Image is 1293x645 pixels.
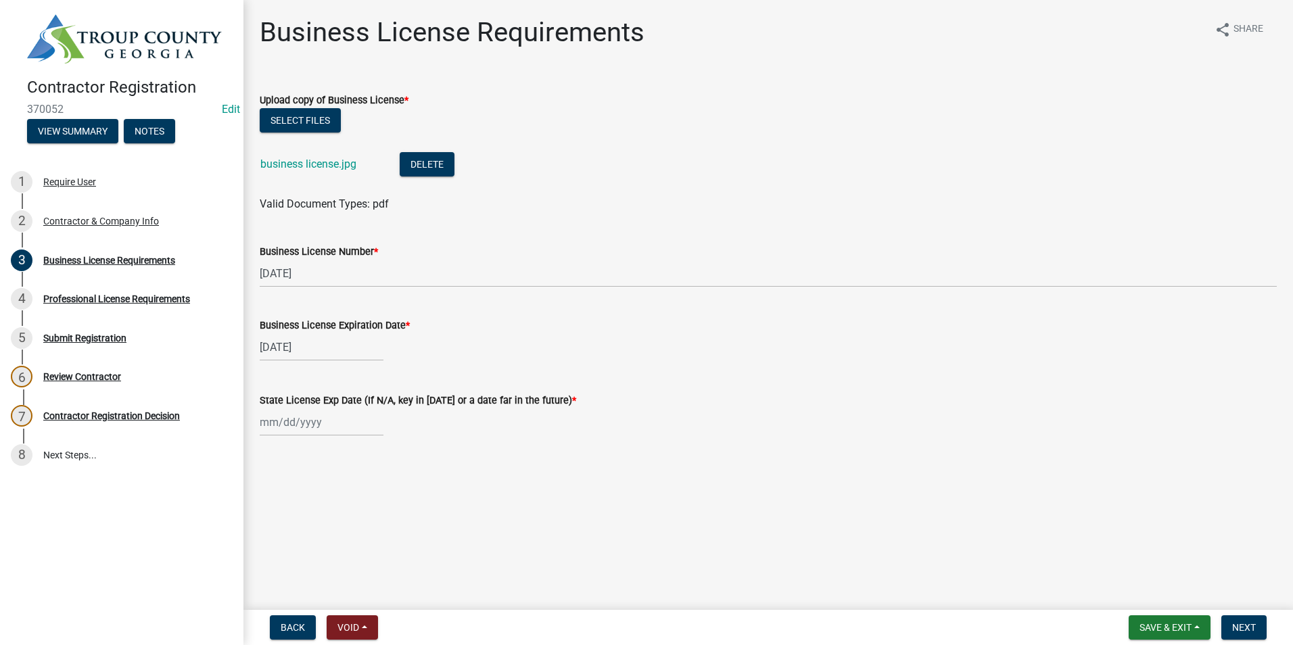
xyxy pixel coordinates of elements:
div: 1 [11,171,32,193]
div: Require User [43,177,96,187]
div: 8 [11,444,32,466]
label: Business License Expiration Date [260,321,410,331]
a: Edit [222,103,240,116]
button: Back [270,615,316,640]
input: mm/dd/yyyy [260,333,383,361]
button: View Summary [27,119,118,143]
img: Troup County, Georgia [27,14,222,64]
div: Review Contractor [43,372,121,381]
button: Save & Exit [1129,615,1210,640]
span: Save & Exit [1139,622,1192,633]
button: shareShare [1204,16,1274,43]
label: Business License Number [260,247,378,257]
label: Upload copy of Business License [260,96,408,105]
i: share [1215,22,1231,38]
div: 4 [11,288,32,310]
div: 7 [11,405,32,427]
div: Contractor Registration Decision [43,411,180,421]
button: Delete [400,152,454,176]
input: mm/dd/yyyy [260,408,383,436]
div: 2 [11,210,32,232]
div: Submit Registration [43,333,126,343]
div: 5 [11,327,32,349]
h4: Contractor Registration [27,78,233,97]
span: Void [337,622,359,633]
div: 3 [11,249,32,271]
span: Back [281,622,305,633]
div: Professional License Requirements [43,294,190,304]
button: Void [327,615,378,640]
wm-modal-confirm: Edit Application Number [222,103,240,116]
div: 6 [11,366,32,387]
wm-modal-confirm: Summary [27,126,118,137]
span: Share [1233,22,1263,38]
div: Business License Requirements [43,256,175,265]
h1: Business License Requirements [260,16,644,49]
label: State License Exp Date (If N/A, key in [DATE] or a date far in the future) [260,396,576,406]
wm-modal-confirm: Notes [124,126,175,137]
button: Next [1221,615,1267,640]
button: Select files [260,108,341,133]
button: Notes [124,119,175,143]
span: Next [1232,622,1256,633]
a: business license.jpg [260,158,356,170]
span: 370052 [27,103,216,116]
div: Contractor & Company Info [43,216,159,226]
span: Valid Document Types: pdf [260,197,389,210]
wm-modal-confirm: Delete Document [400,159,454,172]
